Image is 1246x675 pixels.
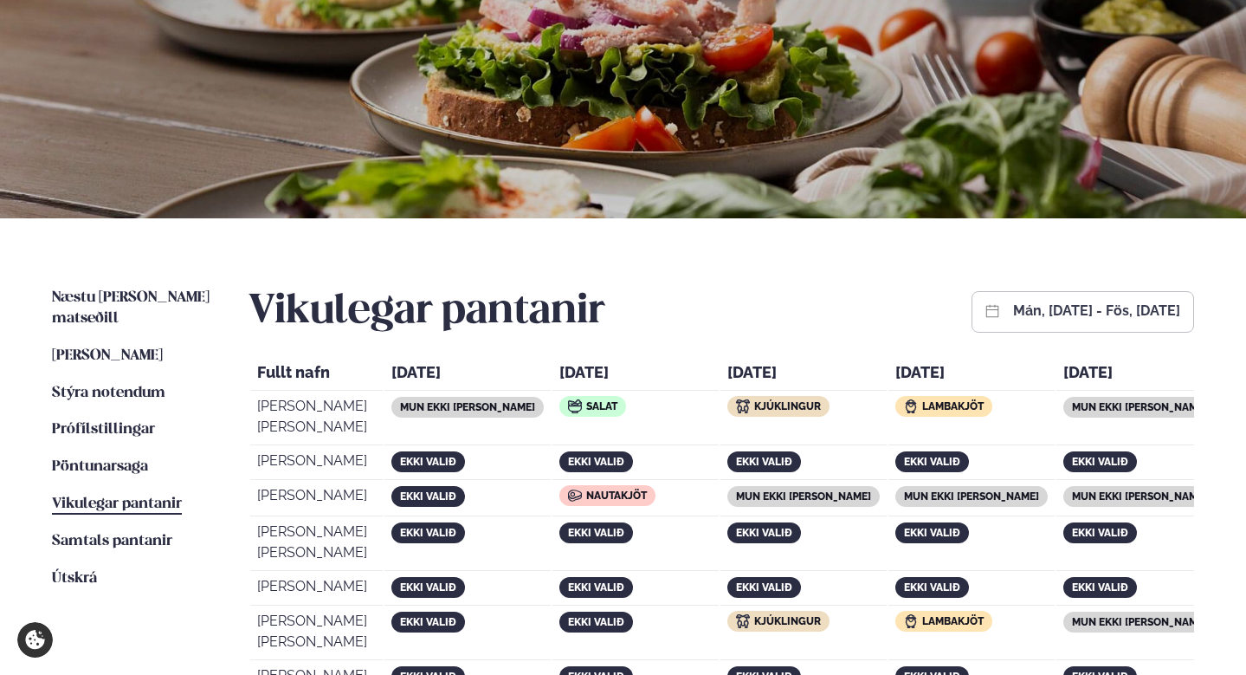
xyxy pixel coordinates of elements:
th: [DATE] [720,359,887,391]
img: icon img [736,399,750,413]
span: mun ekki [PERSON_NAME] [904,490,1039,503]
span: Salat [586,400,617,412]
span: Lambakjöt [922,400,984,412]
td: [PERSON_NAME] [PERSON_NAME] [250,607,383,660]
th: [DATE] [1056,359,1223,391]
span: ekki valið [904,456,960,468]
span: ekki valið [568,456,624,468]
img: icon img [904,399,918,413]
span: mun ekki [PERSON_NAME] [400,401,535,413]
span: ekki valið [568,527,624,539]
td: [PERSON_NAME] [250,482,383,516]
a: Samtals pantanir [52,531,172,552]
span: ekki valið [736,527,792,539]
span: mun ekki [PERSON_NAME] [1072,616,1207,628]
span: ekki valið [904,527,960,539]
a: Næstu [PERSON_NAME] matseðill [52,288,214,329]
span: ekki valið [568,616,624,628]
a: Pöntunarsaga [52,457,148,477]
span: Prófílstillingar [52,422,155,437]
span: Vikulegar pantanir [52,497,182,511]
span: Lambakjöt [922,615,984,627]
span: ekki valið [568,581,624,594]
span: ekki valið [400,616,456,628]
a: Stýra notendum [52,383,165,404]
th: [DATE] [384,359,551,391]
span: ekki valið [1072,456,1128,468]
h2: Vikulegar pantanir [249,288,605,336]
span: ekki valið [400,527,456,539]
th: [DATE] [888,359,1055,391]
a: Útskrá [52,568,97,589]
span: ekki valið [400,581,456,594]
span: ekki valið [736,581,792,594]
span: Samtals pantanir [52,534,172,548]
span: mun ekki [PERSON_NAME] [1072,401,1207,413]
td: [PERSON_NAME] [250,573,383,606]
td: [PERSON_NAME] [PERSON_NAME] [250,393,383,445]
span: Kjúklingur [754,615,821,627]
span: ekki valið [904,581,960,594]
img: icon img [736,614,750,628]
span: Næstu [PERSON_NAME] matseðill [52,290,210,326]
span: ekki valið [1072,527,1128,539]
span: Pöntunarsaga [52,459,148,474]
span: ekki valið [400,490,456,503]
span: ekki valið [400,456,456,468]
td: [PERSON_NAME] [250,447,383,480]
a: [PERSON_NAME] [52,346,163,367]
span: Útskrá [52,571,97,586]
span: Stýra notendum [52,386,165,400]
span: Nautakjöt [586,490,647,502]
span: mun ekki [PERSON_NAME] [1072,490,1207,503]
a: Prófílstillingar [52,419,155,440]
a: Vikulegar pantanir [52,494,182,515]
span: mun ekki [PERSON_NAME] [736,490,871,503]
th: Fullt nafn [250,359,383,391]
th: [DATE] [552,359,719,391]
button: mán, [DATE] - fös, [DATE] [1013,304,1180,318]
span: [PERSON_NAME] [52,348,163,363]
td: [PERSON_NAME] [PERSON_NAME] [250,518,383,571]
a: Cookie settings [17,622,53,658]
span: ekki valið [736,456,792,468]
img: icon img [568,489,582,503]
img: icon img [904,614,918,628]
span: ekki valið [1072,581,1128,594]
img: icon img [568,399,582,413]
span: Kjúklingur [754,400,821,412]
